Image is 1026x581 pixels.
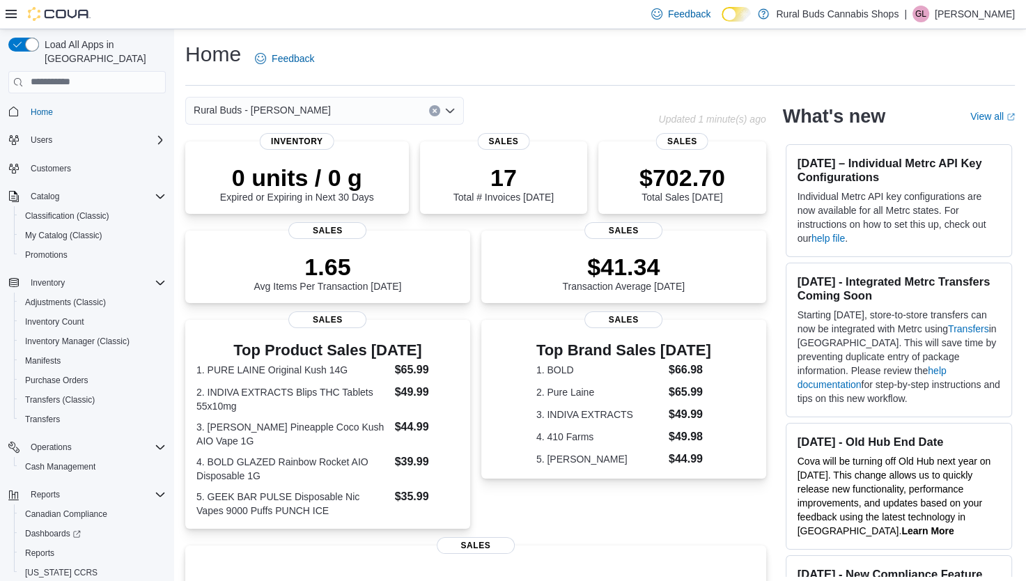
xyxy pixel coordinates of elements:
[20,506,166,522] span: Canadian Compliance
[20,313,90,330] a: Inventory Count
[536,408,663,421] dt: 3. INDIVA EXTRACTS
[948,323,989,334] a: Transfers
[798,274,1000,302] h3: [DATE] - Integrated Metrc Transfers Coming Soon
[14,226,171,245] button: My Catalog (Classic)
[669,384,711,401] dd: $65.99
[20,247,166,263] span: Promotions
[25,104,59,121] a: Home
[20,392,100,408] a: Transfers (Classic)
[25,274,166,291] span: Inventory
[14,351,171,371] button: Manifests
[20,353,66,369] a: Manifests
[220,164,374,192] p: 0 units / 0 g
[20,411,166,428] span: Transfers
[25,567,98,578] span: [US_STATE] CCRS
[14,245,171,265] button: Promotions
[536,430,663,444] dt: 4. 410 Farms
[811,233,845,244] a: help file
[3,130,171,150] button: Users
[31,134,52,146] span: Users
[798,456,991,536] span: Cova will be turning off Old Hub next year on [DATE]. This change allows us to quickly release ne...
[395,454,459,470] dd: $39.99
[25,486,65,503] button: Reports
[798,308,1000,405] p: Starting [DATE], store-to-store transfers can now be integrated with Metrc using in [GEOGRAPHIC_D...
[776,6,899,22] p: Rural Buds Cannabis Shops
[20,208,115,224] a: Classification (Classic)
[477,133,529,150] span: Sales
[536,452,663,466] dt: 5. [PERSON_NAME]
[395,419,459,435] dd: $44.99
[20,227,166,244] span: My Catalog (Classic)
[3,485,171,504] button: Reports
[14,371,171,390] button: Purchase Orders
[395,362,459,378] dd: $65.99
[260,133,334,150] span: Inventory
[562,253,685,292] div: Transaction Average [DATE]
[20,247,73,263] a: Promotions
[3,273,171,293] button: Inventory
[14,206,171,226] button: Classification (Classic)
[14,332,171,351] button: Inventory Manager (Classic)
[20,545,166,561] span: Reports
[20,208,166,224] span: Classification (Classic)
[25,132,166,148] span: Users
[25,188,166,205] span: Catalog
[639,164,725,192] p: $702.70
[25,249,68,261] span: Promotions
[669,406,711,423] dd: $49.99
[31,163,71,174] span: Customers
[669,428,711,445] dd: $49.98
[194,102,331,118] span: Rural Buds - [PERSON_NAME]
[536,385,663,399] dt: 2. Pure Laine
[14,410,171,429] button: Transfers
[669,362,711,378] dd: $66.98
[220,164,374,203] div: Expired or Expiring in Next 30 Days
[536,363,663,377] dt: 1. BOLD
[970,111,1015,122] a: View allExternal link
[20,294,111,311] a: Adjustments (Classic)
[25,461,95,472] span: Cash Management
[25,103,166,121] span: Home
[28,7,91,21] img: Cova
[536,342,711,359] h3: Top Brand Sales [DATE]
[196,363,389,377] dt: 1. PURE LAINE Original Kush 14G
[20,227,108,244] a: My Catalog (Classic)
[25,160,166,177] span: Customers
[25,230,102,241] span: My Catalog (Classic)
[25,188,65,205] button: Catalog
[25,160,77,177] a: Customers
[668,7,710,21] span: Feedback
[453,164,554,203] div: Total # Invoices [DATE]
[798,156,1000,184] h3: [DATE] – Individual Metrc API Key Configurations
[25,375,88,386] span: Purchase Orders
[20,392,166,408] span: Transfers (Classic)
[14,524,171,543] a: Dashboards
[935,6,1015,22] p: [PERSON_NAME]
[798,189,1000,245] p: Individual Metrc API key configurations are now available for all Metrc states. For instructions ...
[3,158,171,178] button: Customers
[14,457,171,477] button: Cash Management
[639,164,725,203] div: Total Sales [DATE]
[656,133,708,150] span: Sales
[20,525,166,542] span: Dashboards
[20,458,166,475] span: Cash Management
[31,277,65,288] span: Inventory
[272,52,314,65] span: Feedback
[196,342,459,359] h3: Top Product Sales [DATE]
[31,489,60,500] span: Reports
[20,353,166,369] span: Manifests
[783,105,885,127] h2: What's new
[915,6,926,22] span: GL
[288,311,366,328] span: Sales
[20,294,166,311] span: Adjustments (Classic)
[429,105,440,116] button: Clear input
[254,253,401,292] div: Avg Items Per Transaction [DATE]
[1006,113,1015,121] svg: External link
[31,107,53,118] span: Home
[722,7,751,22] input: Dark Mode
[25,509,107,520] span: Canadian Compliance
[584,311,662,328] span: Sales
[25,486,166,503] span: Reports
[3,187,171,206] button: Catalog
